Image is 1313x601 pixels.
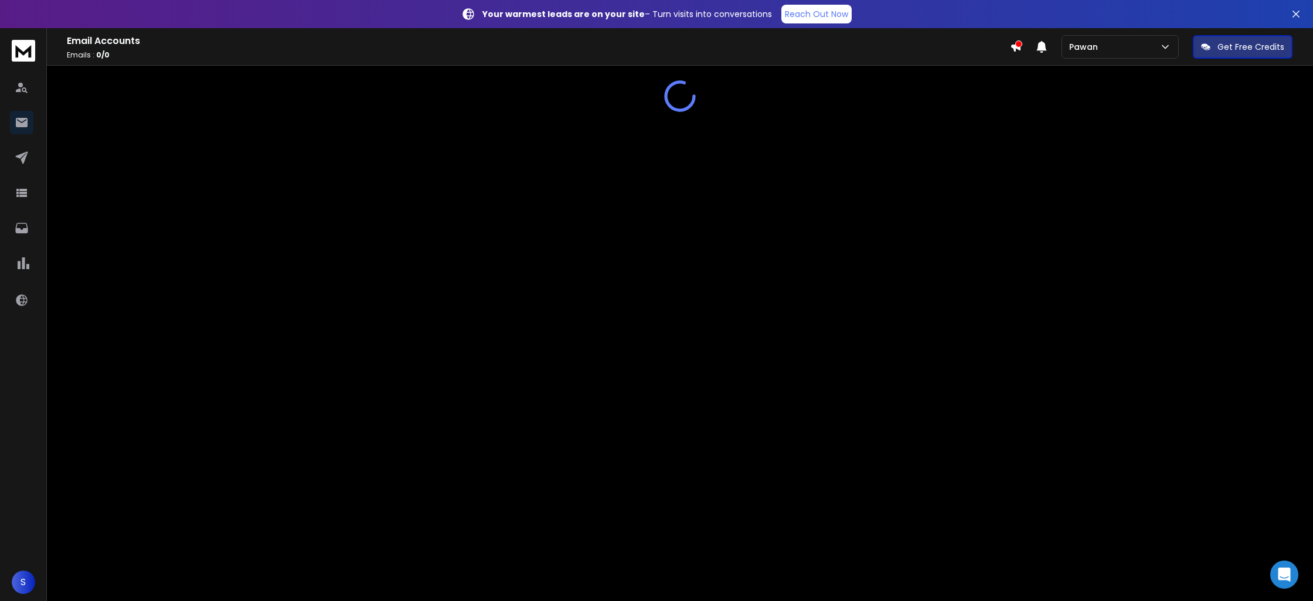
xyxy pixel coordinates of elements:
button: Get Free Credits [1193,35,1292,59]
a: Reach Out Now [781,5,852,23]
h1: Email Accounts [67,34,1010,48]
p: Pawan [1069,41,1103,53]
p: Reach Out Now [785,8,848,20]
p: Get Free Credits [1217,41,1284,53]
strong: Your warmest leads are on your site [482,8,645,20]
div: Open Intercom Messenger [1270,561,1298,589]
p: Emails : [67,50,1010,60]
img: logo [12,40,35,62]
button: S [12,571,35,594]
span: 0 / 0 [96,50,110,60]
p: – Turn visits into conversations [482,8,772,20]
